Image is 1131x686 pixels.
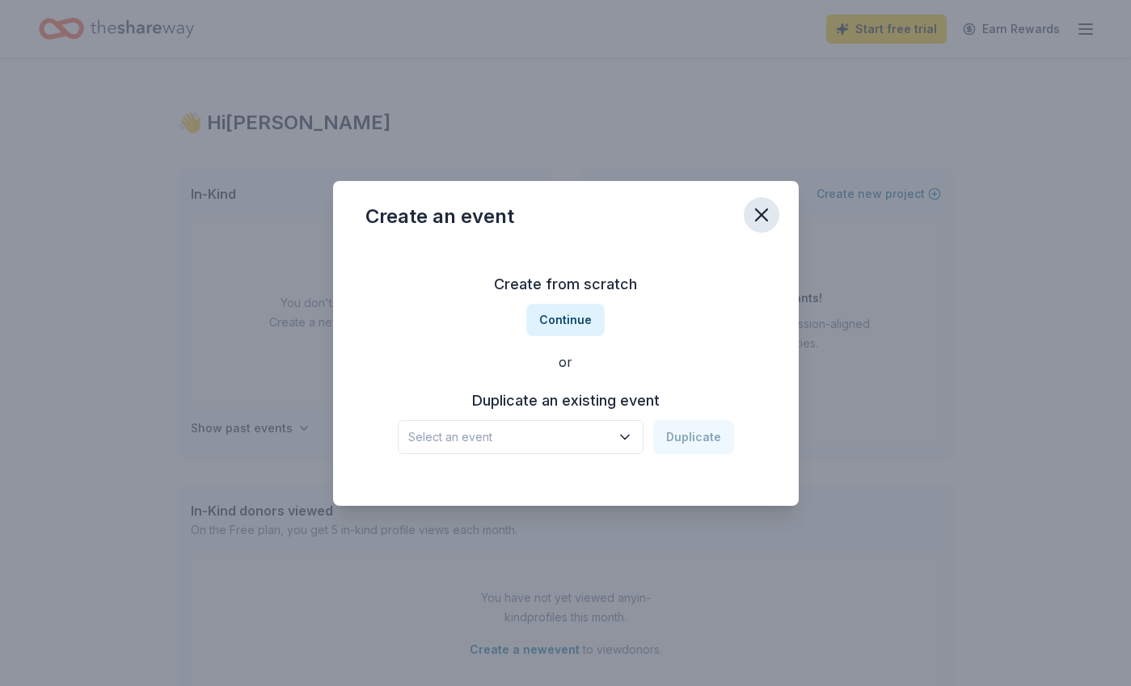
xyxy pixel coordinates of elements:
[398,420,644,454] button: Select an event
[365,271,766,297] h3: Create from scratch
[365,352,766,372] div: or
[526,304,605,336] button: Continue
[408,427,610,447] span: Select an event
[398,388,734,414] h3: Duplicate an existing event
[365,204,514,229] div: Create an event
